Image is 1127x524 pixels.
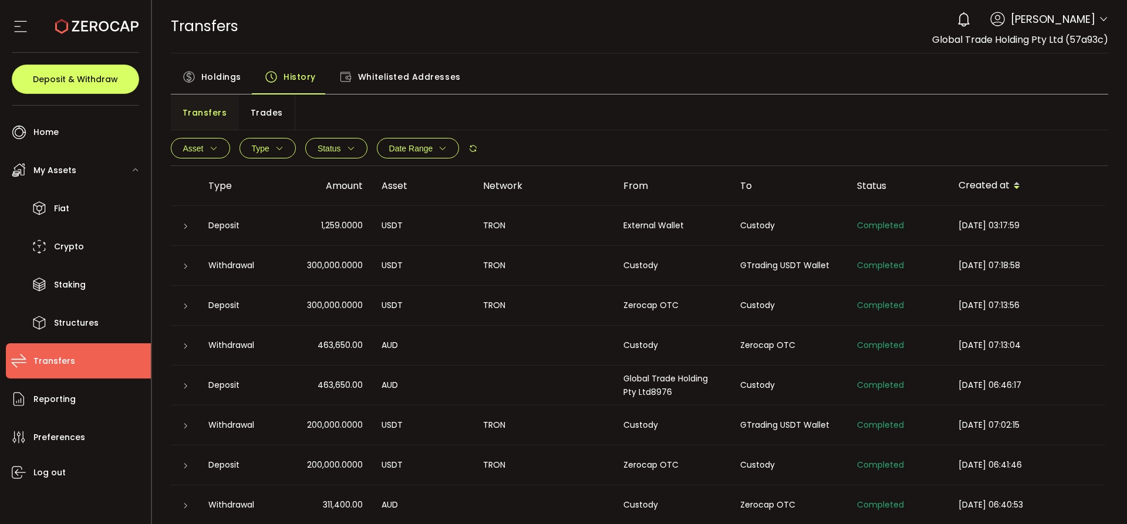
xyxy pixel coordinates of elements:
[54,315,99,332] span: Structures
[857,299,904,311] span: Completed
[857,259,904,271] span: Completed
[614,458,731,472] div: Zerocap OTC
[614,299,731,312] div: Zerocap OTC
[949,176,1105,196] div: Created at
[959,339,1021,351] span: [DATE] 07:13:04
[474,299,614,312] div: TRON
[959,259,1020,271] span: [DATE] 07:18:58
[171,16,238,36] span: Transfers
[1011,11,1095,27] span: [PERSON_NAME]
[959,459,1022,471] span: [DATE] 06:41:46
[201,65,241,89] span: Holdings
[284,65,316,89] span: History
[372,498,474,512] div: AUD
[731,179,848,192] div: To
[33,429,85,446] span: Preferences
[358,65,461,89] span: Whitelisted Addresses
[307,458,363,472] span: 200,000.0000
[54,276,86,293] span: Staking
[199,418,279,432] div: Withdrawal
[857,459,904,471] span: Completed
[251,101,283,124] span: Trades
[614,372,731,399] div: Global Trade Holding Pty Ltd8976
[959,299,1020,311] span: [DATE] 07:13:56
[857,419,904,431] span: Completed
[54,238,84,255] span: Crypto
[372,259,474,272] div: USDT
[33,353,75,370] span: Transfers
[321,219,363,232] span: 1,259.0000
[33,391,76,408] span: Reporting
[731,219,848,232] div: Custody
[857,219,904,231] span: Completed
[171,138,230,158] button: Asset
[474,418,614,432] div: TRON
[959,419,1020,431] span: [DATE] 07:02:15
[959,499,1023,511] span: [DATE] 06:40:53
[731,498,848,512] div: Zerocap OTC
[372,339,474,352] div: AUD
[33,75,118,83] span: Deposit & Withdraw
[199,259,279,272] div: Withdrawal
[731,259,848,272] div: GTrading USDT Wallet
[474,179,614,192] div: Network
[474,458,614,472] div: TRON
[183,101,227,124] span: Transfers
[372,299,474,312] div: USDT
[372,458,474,472] div: USDT
[857,379,904,391] span: Completed
[33,124,59,141] span: Home
[614,498,731,512] div: Custody
[731,418,848,432] div: GTrading USDT Wallet
[372,378,474,392] div: AUD
[199,219,279,232] div: Deposit
[199,458,279,472] div: Deposit
[12,65,139,94] button: Deposit & Withdraw
[959,219,1020,231] span: [DATE] 03:17:59
[389,144,433,153] span: Date Range
[199,339,279,352] div: Withdrawal
[377,138,460,158] button: Date Range
[1068,468,1127,524] iframe: Chat Widget
[372,219,474,232] div: USDT
[614,219,731,232] div: External Wallet
[731,339,848,352] div: Zerocap OTC
[857,339,904,351] span: Completed
[252,144,269,153] span: Type
[239,138,296,158] button: Type
[731,378,848,392] div: Custody
[33,162,76,179] span: My Assets
[474,259,614,272] div: TRON
[307,299,363,312] span: 300,000.0000
[614,418,731,432] div: Custody
[33,464,66,481] span: Log out
[848,179,949,192] div: Status
[318,378,363,392] span: 463,650.00
[731,458,848,472] div: Custody
[183,144,204,153] span: Asset
[372,418,474,432] div: USDT
[323,498,363,512] span: 311,400.00
[199,498,279,512] div: Withdrawal
[614,339,731,352] div: Custody
[474,219,614,232] div: TRON
[307,259,363,272] span: 300,000.0000
[857,499,904,511] span: Completed
[372,179,474,192] div: Asset
[307,418,363,432] span: 200,000.0000
[199,179,279,192] div: Type
[199,378,279,392] div: Deposit
[614,179,731,192] div: From
[279,179,372,192] div: Amount
[614,259,731,272] div: Custody
[318,144,341,153] span: Status
[199,299,279,312] div: Deposit
[731,299,848,312] div: Custody
[54,200,69,217] span: Fiat
[318,339,363,352] span: 463,650.00
[959,379,1021,391] span: [DATE] 06:46:17
[305,138,367,158] button: Status
[932,33,1108,46] span: Global Trade Holding Pty Ltd (57a93c)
